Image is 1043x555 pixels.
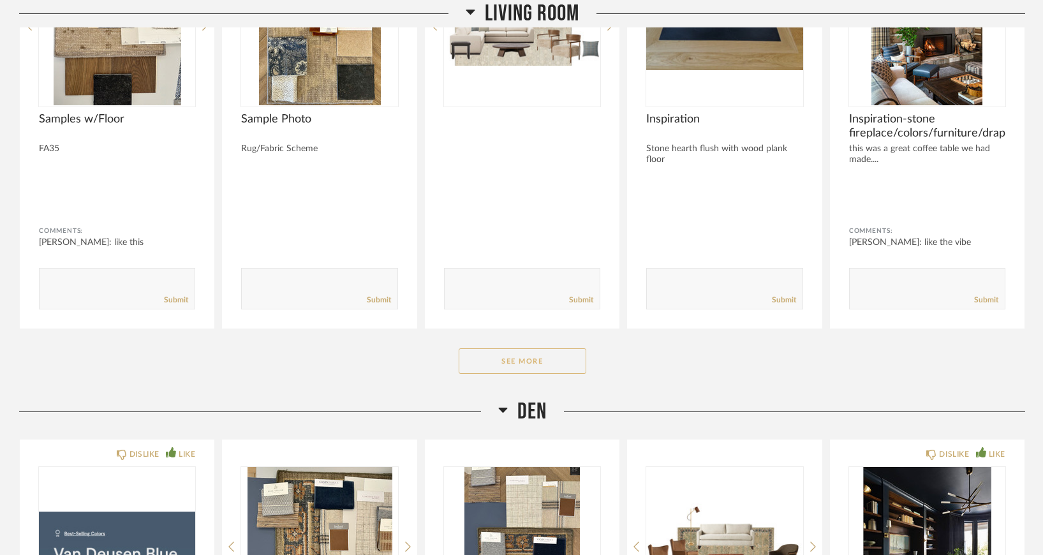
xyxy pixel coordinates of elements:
div: this was a great coffee table we had made.... [849,144,1005,165]
div: LIKE [179,448,195,461]
div: FA35 [39,144,195,154]
div: Rug/Fabric Scheme [241,144,397,154]
span: Inspiration [646,112,803,126]
div: DISLIKE [939,448,969,461]
a: Submit [569,295,593,306]
div: [PERSON_NAME]: like the vibe [849,236,1005,249]
span: Den [517,398,547,426]
div: Stone hearth flush with wood plank floor [646,144,803,165]
div: Comments: [39,225,195,237]
a: Submit [367,295,391,306]
span: Inspiration-stone fireplace/colors/furniture/drapery [849,112,1005,140]
a: Submit [164,295,188,306]
span: Sample Photo [241,112,397,126]
div: Comments: [849,225,1005,237]
a: Submit [974,295,998,306]
div: [PERSON_NAME]: like this [39,236,195,249]
div: DISLIKE [129,448,159,461]
a: Submit [772,295,796,306]
button: See More [459,348,586,374]
div: LIKE [989,448,1005,461]
span: Samples w/Floor [39,112,195,126]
